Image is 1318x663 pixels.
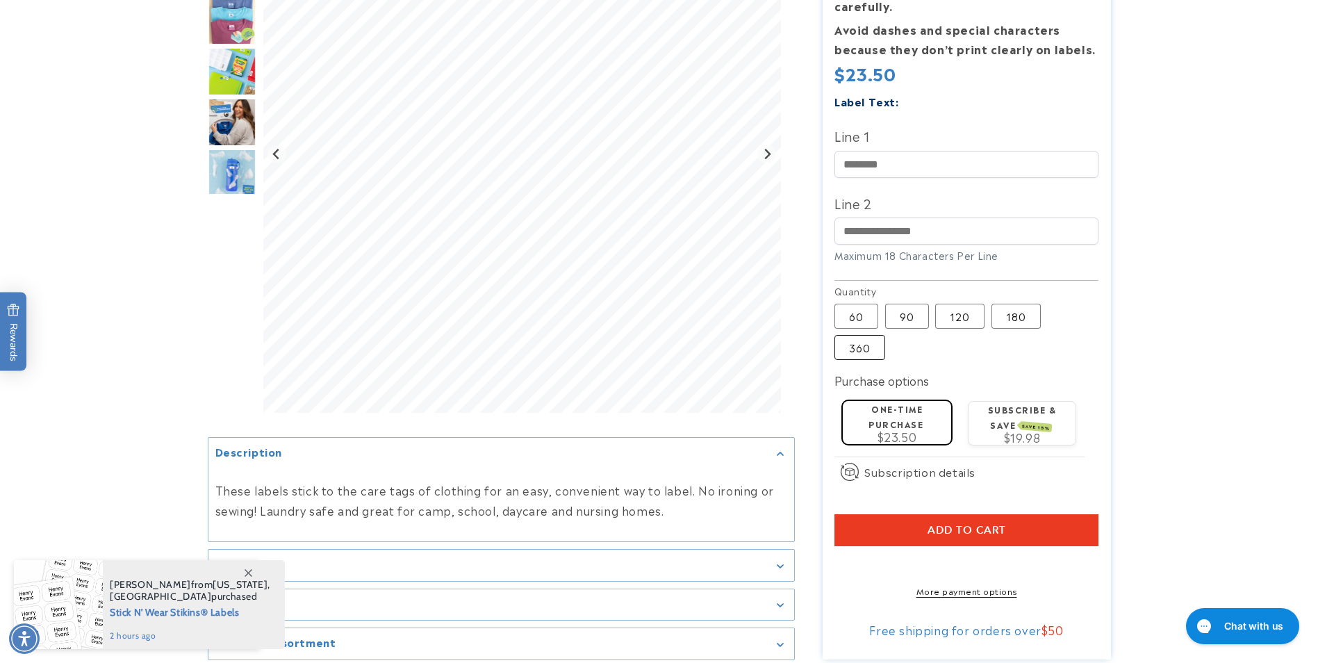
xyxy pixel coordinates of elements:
span: 2 hours ago [110,630,270,642]
summary: Features [208,550,794,581]
span: $23.50 [878,428,917,445]
a: More payment options [834,584,1098,597]
label: One-time purchase [868,402,923,429]
label: 90 [885,304,929,329]
iframe: Sign Up via Text for Offers [11,552,176,594]
img: Peel and Stick Clothing Labels - Label Land [208,47,256,96]
img: stick and wear labels that wont peel or fade [208,149,256,197]
span: [GEOGRAPHIC_DATA] [110,590,211,603]
span: 50 [1048,621,1063,638]
span: Add to cart [928,524,1006,537]
img: stick and wear labels, washable and waterproof [208,98,256,147]
legend: Quantity [834,284,878,298]
span: $19.98 [1004,429,1041,445]
div: Go to slide 7 [208,149,256,197]
div: Maximum 18 Characters Per Line [834,248,1098,263]
button: Add to cart [834,514,1098,546]
label: Label Text: [834,93,899,109]
span: from , purchased [110,579,270,603]
div: Go to slide 5 [208,47,256,96]
h2: Features [215,557,267,571]
div: Go to slide 6 [208,98,256,147]
span: Subscription details [864,464,975,480]
label: 60 [834,304,878,329]
label: Line 1 [834,124,1098,147]
span: $ [1041,621,1048,638]
button: Next slide [757,145,776,163]
span: Rewards [7,304,20,361]
label: 360 [834,335,885,360]
strong: Avoid dashes and special characters because they don’t print clearly on labels. [834,21,1096,58]
p: These labels stick to the care tags of clothing for an easy, convenient way to label. No ironing ... [215,480,787,520]
label: Subscribe & save [988,403,1057,430]
summary: Inclusive assortment [208,628,794,660]
iframe: Gorgias live chat messenger [1179,603,1304,649]
label: 120 [935,304,985,329]
span: [US_STATE] [213,578,267,591]
span: Stick N' Wear Stikins® Labels [110,603,270,620]
label: 180 [991,304,1041,329]
label: Line 2 [834,192,1098,214]
summary: Details [208,589,794,620]
div: Accessibility Menu [9,623,40,654]
div: Free shipping for orders over [834,623,1098,637]
label: Purchase options [834,372,929,388]
span: SAVE 15% [1020,421,1053,432]
button: Previous slide [267,145,286,163]
h2: Description [215,445,283,459]
summary: Description [208,438,794,469]
span: $23.50 [834,60,896,85]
